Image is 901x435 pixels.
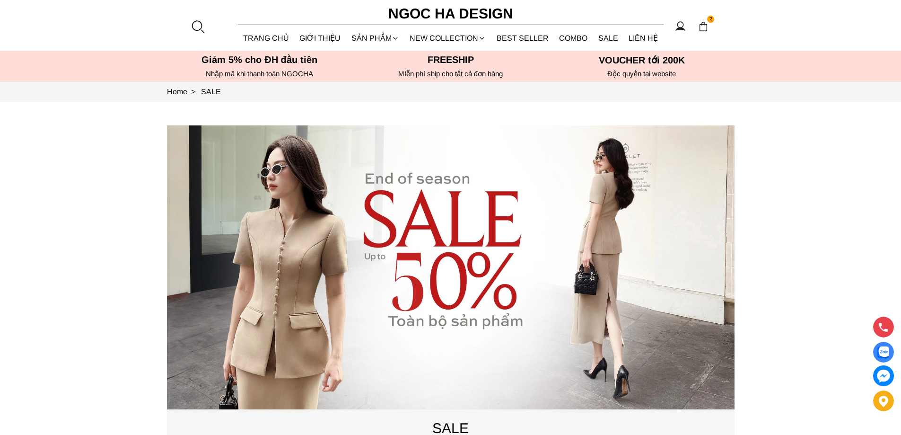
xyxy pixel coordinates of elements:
a: BEST SELLER [491,26,554,51]
font: Nhập mã khi thanh toán NGOCHA [206,70,313,78]
a: messenger [873,365,894,386]
font: Freeship [428,54,474,65]
span: 2 [707,16,715,23]
a: Ngoc Ha Design [380,2,522,25]
a: NEW COLLECTION [404,26,491,51]
a: Link to Home [167,88,201,96]
span: > [187,88,199,96]
h5: VOUCHER tới 200K [549,54,735,66]
a: GIỚI THIỆU [294,26,346,51]
a: Display image [873,342,894,363]
a: Combo [554,26,593,51]
a: SALE [593,26,624,51]
img: Display image [877,346,889,358]
a: Link to SALE [201,88,221,96]
font: Giảm 5% cho ĐH đầu tiên [201,54,317,65]
img: img-CART-ICON-ksit0nf1 [698,21,709,32]
h6: Độc quyền tại website [549,70,735,78]
a: TRANG CHỦ [238,26,295,51]
h6: MIễn phí ship cho tất cả đơn hàng [358,70,543,78]
a: LIÊN HỆ [623,26,664,51]
div: SẢN PHẨM [346,26,405,51]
